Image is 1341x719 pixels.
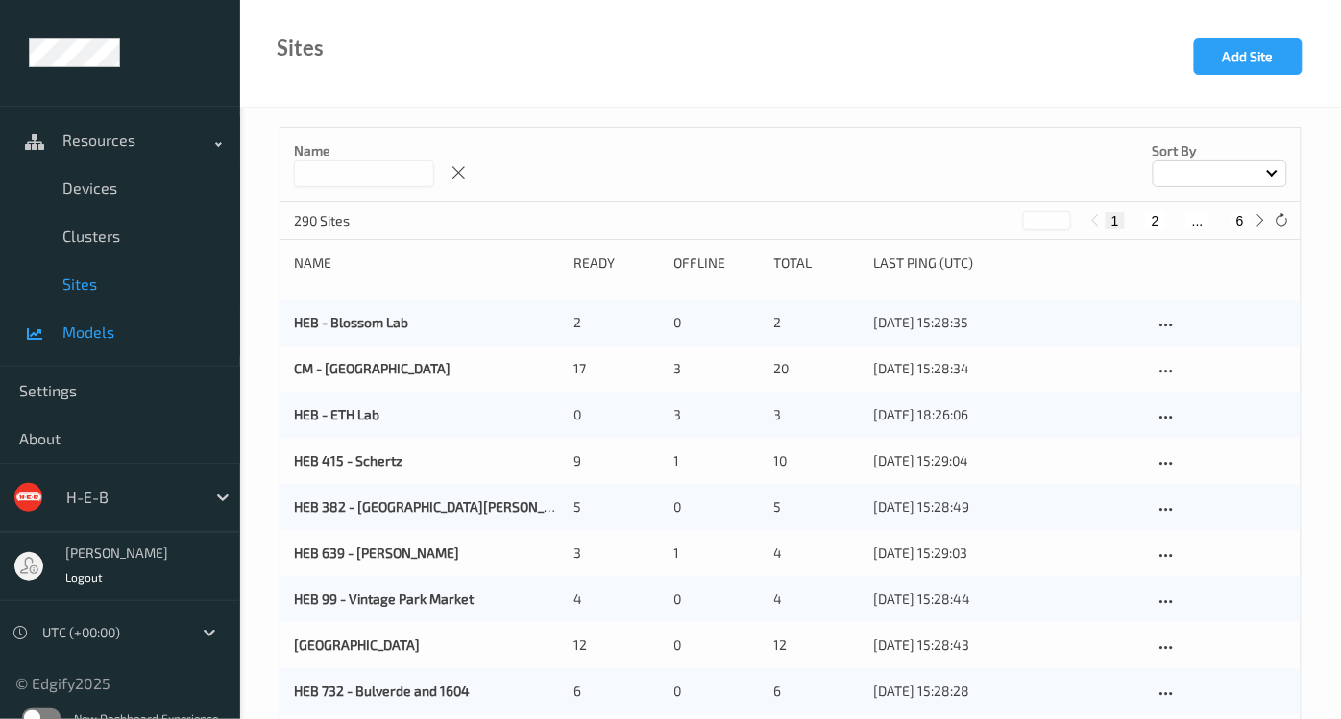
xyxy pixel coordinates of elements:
[1146,212,1165,229] button: 2
[774,451,861,470] div: 10
[294,141,434,160] p: Name
[294,314,408,330] a: HEB - Blossom Lab
[874,682,1140,701] div: [DATE] 15:28:28
[874,589,1140,609] div: [DATE] 15:28:44
[674,497,761,516] div: 0
[573,589,660,609] div: 4
[874,313,1140,332] div: [DATE] 15:28:35
[674,543,761,563] div: 1
[573,359,660,378] div: 17
[294,544,459,561] a: HEB 639 - [PERSON_NAME]
[874,635,1140,655] div: [DATE] 15:28:43
[1106,212,1125,229] button: 1
[774,543,861,563] div: 4
[294,452,402,468] a: HEB 415 - Schertz
[573,405,660,424] div: 0
[874,359,1140,378] div: [DATE] 15:28:34
[674,405,761,424] div: 3
[674,313,761,332] div: 0
[573,451,660,470] div: 9
[573,635,660,655] div: 12
[674,359,761,378] div: 3
[674,253,761,273] div: Offline
[573,682,660,701] div: 6
[774,405,861,424] div: 3
[1231,212,1250,229] button: 6
[874,497,1140,516] div: [DATE] 15:28:49
[573,313,660,332] div: 2
[874,543,1140,563] div: [DATE] 15:29:03
[1153,141,1287,160] p: Sort by
[774,313,861,332] div: 2
[874,451,1140,470] div: [DATE] 15:29:04
[674,635,761,655] div: 0
[674,451,761,470] div: 1
[674,682,761,701] div: 0
[294,590,474,607] a: HEB 99 - Vintage Park Market
[774,635,861,655] div: 12
[774,589,861,609] div: 4
[294,253,560,273] div: Name
[1194,38,1303,75] button: Add Site
[874,405,1140,424] div: [DATE] 18:26:06
[294,636,420,653] a: [GEOGRAPHIC_DATA]
[1186,212,1209,229] button: ...
[294,211,438,230] p: 290 Sites
[674,589,761,609] div: 0
[774,497,861,516] div: 5
[277,38,324,58] div: Sites
[774,682,861,701] div: 6
[774,359,861,378] div: 20
[294,683,470,699] a: HEB 732 - Bulverde and 1604
[573,497,660,516] div: 5
[573,253,660,273] div: Ready
[874,253,1140,273] div: Last Ping (UTC)
[573,543,660,563] div: 3
[294,406,379,422] a: HEB - ETH Lab
[294,360,451,376] a: CM - [GEOGRAPHIC_DATA]
[774,253,861,273] div: Total
[294,498,586,515] a: HEB 382 - [GEOGRAPHIC_DATA][PERSON_NAME]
